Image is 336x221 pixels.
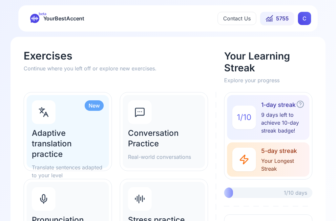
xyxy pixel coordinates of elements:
[85,100,104,111] div: New
[276,14,289,22] span: 5755
[224,50,312,74] h2: Your Learning Streak
[39,11,46,16] span: beta
[25,14,90,23] a: betaYourBestAccent
[24,64,216,72] p: Continue where you left off or explore new exercises.
[261,100,304,110] span: 1-day streak
[298,12,311,25] div: C
[298,12,311,25] button: CC
[120,92,208,171] a: Conversation PracticeReal-world conversations
[237,112,251,123] span: 1 / 10
[24,92,112,171] a: NewAdaptive translation practiceTranslate sentences adapted to your level
[128,153,200,161] p: Real-world conversations
[128,128,200,149] h2: Conversation Practice
[32,163,104,179] p: Translate sentences adapted to your level
[260,12,294,25] button: 5755
[32,128,104,160] h2: Adaptive translation practice
[261,157,309,173] span: Your Longest Streak
[218,12,256,25] button: Contact Us
[284,189,307,197] span: 1/10 days
[43,14,84,23] span: YourBestAccent
[261,111,304,135] span: 9 days left to achieve 10-day streak badge!
[261,146,309,156] span: 5-day streak
[24,50,216,62] h1: Exercises
[224,76,312,84] p: Explore your progress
